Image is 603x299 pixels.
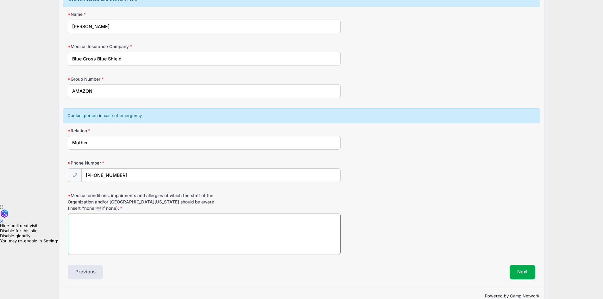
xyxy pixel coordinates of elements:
button: Previous [68,265,103,279]
button: Next [510,265,535,279]
label: Medical conditions, impairments and allergies of which the staff of the Organization and/or [GEOG... [68,192,223,212]
label: Name [68,11,223,17]
div: Contact person in case of emergency. [63,108,540,123]
label: Relation [68,128,223,134]
label: Medical Insurance Company [68,43,223,50]
label: Phone Number [68,160,223,166]
input: (xxx) xxx-xxxx [81,168,340,182]
label: Group Number [68,76,223,82]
